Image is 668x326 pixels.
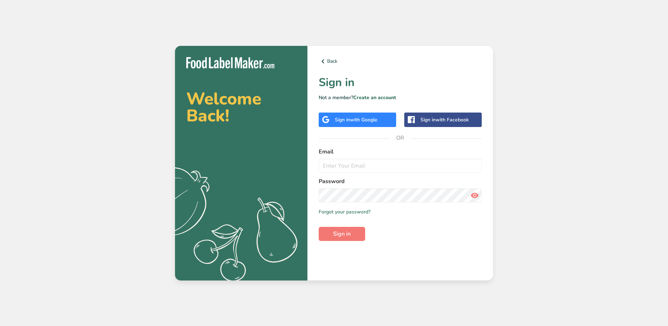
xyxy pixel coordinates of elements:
h1: Sign in [319,74,482,91]
button: Sign in [319,227,365,241]
p: Not a member? [319,94,482,101]
a: Create an account [353,94,396,101]
a: Back [319,57,482,66]
a: Forgot your password? [319,208,370,216]
div: Sign in [335,116,377,123]
div: Sign in [420,116,469,123]
span: with Google [350,116,377,123]
label: Password [319,177,482,186]
img: Food Label Maker [186,57,274,69]
span: OR [390,127,411,149]
span: Sign in [333,230,351,238]
h2: Welcome Back! [186,90,296,124]
span: with Facebook [436,116,469,123]
input: Enter Your Email [319,159,482,173]
label: Email [319,147,482,156]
